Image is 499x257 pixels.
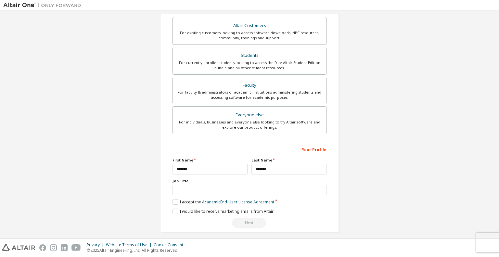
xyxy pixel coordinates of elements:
[173,144,326,154] div: Your Profile
[173,199,274,205] label: I accept the
[177,110,322,120] div: Everyone else
[61,244,68,251] img: linkedin.svg
[251,158,326,163] label: Last Name
[177,30,322,41] div: For existing customers looking to access software downloads, HPC resources, community, trainings ...
[39,244,46,251] img: facebook.svg
[177,51,322,60] div: Students
[177,60,322,71] div: For currently enrolled students looking to access the free Altair Student Edition bundle and all ...
[177,81,322,90] div: Faculty
[173,209,274,214] label: I would like to receive marketing emails from Altair
[173,218,326,228] div: Read and acccept EULA to continue
[177,21,322,30] div: Altair Customers
[3,2,84,8] img: Altair One
[106,242,154,248] div: Website Terms of Use
[173,178,326,184] label: Job Title
[2,244,35,251] img: altair_logo.svg
[177,90,322,100] div: For faculty & administrators of academic institutions administering students and accessing softwa...
[50,244,57,251] img: instagram.svg
[87,248,187,253] p: © 2025 Altair Engineering, Inc. All Rights Reserved.
[173,158,248,163] label: First Name
[177,120,322,130] div: For individuals, businesses and everyone else looking to try Altair software and explore our prod...
[202,199,274,205] a: Academic End-User License Agreement
[71,244,81,251] img: youtube.svg
[154,242,187,248] div: Cookie Consent
[87,242,106,248] div: Privacy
